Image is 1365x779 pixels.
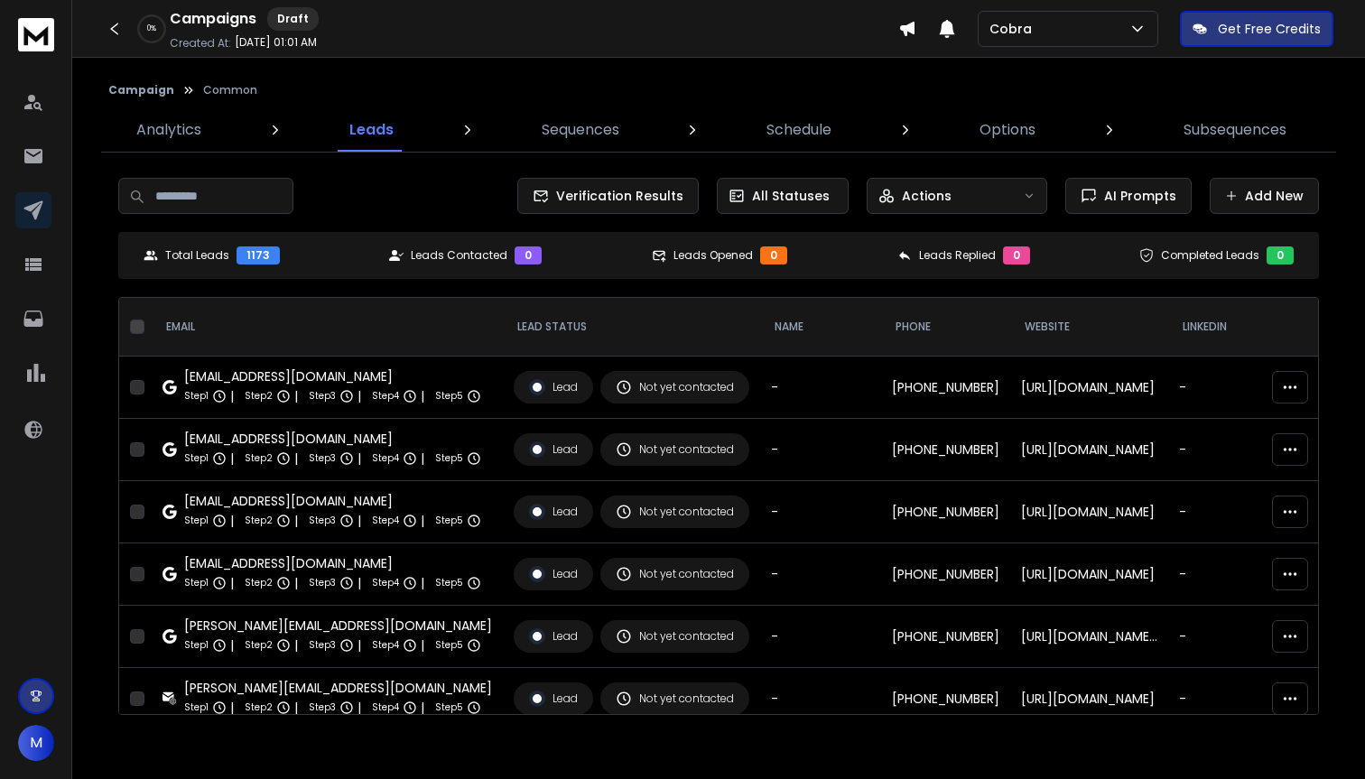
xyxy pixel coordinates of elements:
[245,512,273,530] p: Step 2
[18,725,54,761] button: M
[152,298,503,357] th: EMAIL
[752,187,830,205] p: All Statuses
[881,357,1010,419] td: [PHONE_NUMBER]
[1168,481,1323,543] td: -
[421,387,424,405] p: |
[980,119,1035,141] p: Options
[184,450,209,468] p: Step 1
[760,246,787,264] div: 0
[184,679,492,697] div: [PERSON_NAME][EMAIL_ADDRESS][DOMAIN_NAME]
[372,450,399,468] p: Step 4
[760,543,881,606] td: -
[170,36,231,51] p: Created At:
[245,699,273,717] p: Step 2
[1180,11,1333,47] button: Get Free Credits
[184,387,209,405] p: Step 1
[902,187,952,205] p: Actions
[1173,108,1297,152] a: Subsequences
[529,441,578,458] div: Lead
[230,450,234,468] p: |
[184,636,209,654] p: Step 1
[230,636,234,654] p: |
[245,574,273,592] p: Step 2
[760,357,881,419] td: -
[1168,357,1323,419] td: -
[294,636,298,654] p: |
[309,450,336,468] p: Step 3
[184,699,209,717] p: Step 1
[616,379,734,395] div: Not yet contacted
[411,248,507,263] p: Leads Contacted
[1210,178,1319,214] button: Add New
[1010,357,1168,419] td: [URL][DOMAIN_NAME]
[184,574,209,592] p: Step 1
[766,119,831,141] p: Schedule
[184,367,481,385] div: [EMAIL_ADDRESS][DOMAIN_NAME]
[184,512,209,530] p: Step 1
[435,450,463,468] p: Step 5
[230,512,234,530] p: |
[1010,668,1168,730] td: [URL][DOMAIN_NAME]
[756,108,842,152] a: Schedule
[184,492,481,510] div: [EMAIL_ADDRESS][DOMAIN_NAME]
[529,566,578,582] div: Lead
[616,566,734,582] div: Not yet contacted
[357,636,361,654] p: |
[372,574,399,592] p: Step 4
[230,699,234,717] p: |
[435,636,463,654] p: Step 5
[919,248,996,263] p: Leads Replied
[969,108,1046,152] a: Options
[235,35,317,50] p: [DATE] 01:01 AM
[616,504,734,520] div: Not yet contacted
[421,574,424,592] p: |
[542,119,619,141] p: Sequences
[372,387,399,405] p: Step 4
[435,699,463,717] p: Step 5
[421,636,424,654] p: |
[1010,543,1168,606] td: [URL][DOMAIN_NAME]
[1218,20,1321,38] p: Get Free Credits
[357,512,361,530] p: |
[515,246,542,264] div: 0
[372,512,399,530] p: Step 4
[357,574,361,592] p: |
[1010,419,1168,481] td: [URL][DOMAIN_NAME]
[616,691,734,707] div: Not yet contacted
[616,441,734,458] div: Not yet contacted
[760,298,881,357] th: NAME
[245,636,273,654] p: Step 2
[309,636,336,654] p: Step 3
[881,481,1010,543] td: [PHONE_NUMBER]
[673,248,753,263] p: Leads Opened
[1010,606,1168,668] td: [URL][DOMAIN_NAME][US_STATE]
[357,450,361,468] p: |
[881,668,1010,730] td: [PHONE_NUMBER]
[421,512,424,530] p: |
[1168,543,1323,606] td: -
[267,7,319,31] div: Draft
[203,83,257,97] p: Common
[18,18,54,51] img: logo
[294,699,298,717] p: |
[421,699,424,717] p: |
[294,387,298,405] p: |
[108,83,174,97] button: Campaign
[1161,248,1259,263] p: Completed Leads
[1168,606,1323,668] td: -
[421,450,424,468] p: |
[237,246,280,264] div: 1173
[529,504,578,520] div: Lead
[170,8,256,30] h1: Campaigns
[760,481,881,543] td: -
[881,606,1010,668] td: [PHONE_NUMBER]
[435,387,463,405] p: Step 5
[1168,668,1323,730] td: -
[349,119,394,141] p: Leads
[616,628,734,645] div: Not yet contacted
[184,430,481,448] div: [EMAIL_ADDRESS][DOMAIN_NAME]
[339,108,404,152] a: Leads
[1168,298,1323,357] th: LinkedIn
